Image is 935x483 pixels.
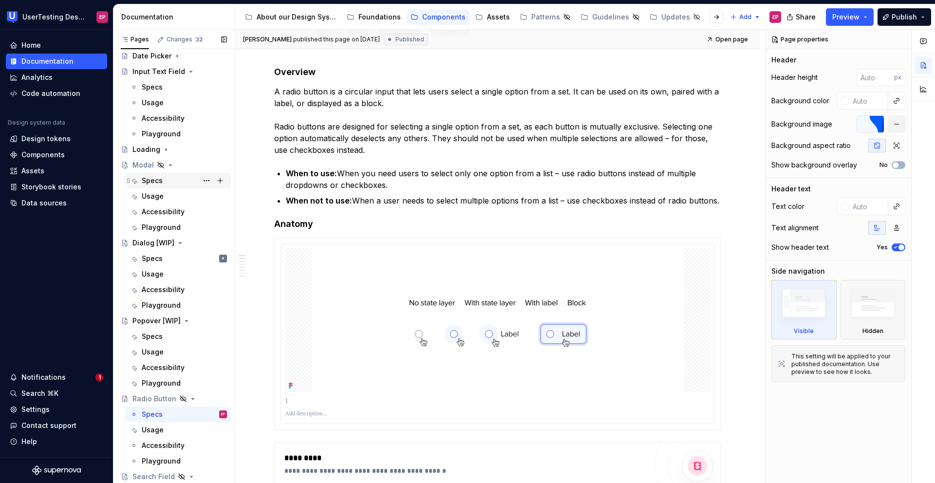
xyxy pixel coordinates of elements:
a: Assets [6,163,107,179]
strong: When to use: [286,168,337,178]
div: Code automation [21,89,80,98]
a: Accessibility [126,360,231,375]
div: About our Design System [257,12,337,22]
div: Data sources [21,198,67,208]
div: This setting will be applied to your published documentation. Use preview to see how it looks. [791,353,899,376]
div: Visible [771,280,837,339]
span: Preview [832,12,860,22]
div: Page tree [241,7,725,27]
div: Playground [142,378,181,388]
a: Popover [WIP] [117,313,231,329]
a: Analytics [6,70,107,85]
div: Background image [771,119,832,129]
div: Playground [142,129,181,139]
div: Specs [142,332,163,341]
a: SpecsEP [126,407,231,422]
a: Modal [117,157,231,173]
div: N [222,254,224,263]
span: [PERSON_NAME] [243,36,292,43]
div: Visible [794,327,814,335]
a: Specs [126,173,231,188]
p: When a user needs to select multiple options from a list – use checkboxes instead of radio buttons. [286,195,721,206]
a: Playground [126,220,231,235]
div: Text color [771,202,804,211]
div: UserTesting Design System [22,12,85,22]
div: Design tokens [21,134,71,144]
a: Dialog [WIP] [117,235,231,251]
div: Assets [487,12,510,22]
span: Publish [892,12,917,22]
a: Updates [646,9,705,25]
div: Assets [21,166,44,176]
div: Components [21,150,65,160]
div: Text alignment [771,223,819,233]
div: Accessibility [142,285,185,295]
span: Published [395,36,424,43]
div: Storybook stories [21,182,81,192]
div: Hidden [862,327,883,335]
div: EP [99,13,106,21]
div: Usage [142,425,164,435]
button: Help [6,434,107,449]
button: Add [727,10,764,24]
img: 41adf70f-fc1c-4662-8e2d-d2ab9c673b1b.png [7,11,19,23]
div: Accessibility [142,113,185,123]
div: Accessibility [142,207,185,217]
a: Usage [126,188,231,204]
a: Playground [126,126,231,142]
div: Help [21,437,37,446]
a: Documentation [6,54,107,69]
a: Settings [6,402,107,417]
h4: Anatomy [274,218,721,230]
a: Specs [126,79,231,95]
svg: Supernova Logo [32,465,81,475]
a: Playground [126,297,231,313]
a: SpecsN [126,251,231,266]
div: Design system data [8,119,65,127]
a: Accessibility [126,204,231,220]
a: Input Text Field [117,64,231,79]
div: Home [21,40,41,50]
a: Radio Button [117,391,231,407]
p: px [894,74,901,81]
a: Usage [126,266,231,282]
p: A radio button is a circular input that lets users select a single option from a set. It can be u... [274,86,721,156]
input: Auto [849,92,888,110]
strong: When not to use: [286,196,352,205]
div: Usage [142,191,164,201]
div: Specs [142,409,163,419]
div: Playground [142,300,181,310]
a: Components [407,9,469,25]
a: Date Picker [117,48,231,64]
a: Design tokens [6,131,107,147]
label: Yes [877,243,888,251]
div: Dialog [WIP] [132,238,174,248]
a: Playground [126,375,231,391]
div: Pages [121,36,149,43]
div: Header height [771,73,818,82]
input: Auto [857,69,894,86]
div: Header [771,55,796,65]
input: Auto [849,198,888,215]
p: When you need users to select only one option from a list – use radio buttons instead of multiple... [286,167,721,191]
h4: Overview [274,66,721,78]
a: Usage [126,422,231,438]
div: Search Field [132,472,175,482]
div: Accessibility [142,441,185,450]
button: Preview [826,8,874,26]
a: Playground [126,453,231,469]
a: About our Design System [241,9,341,25]
div: EP [772,13,779,21]
a: Usage [126,344,231,360]
label: No [879,161,888,169]
a: Data sources [6,195,107,211]
a: Loading [117,142,231,157]
a: Assets [471,9,514,25]
div: Side navigation [771,266,825,276]
div: Specs [142,254,163,263]
span: 1 [95,373,103,381]
a: Guidelines [577,9,644,25]
a: Patterns [516,9,575,25]
div: Background aspect ratio [771,141,851,150]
